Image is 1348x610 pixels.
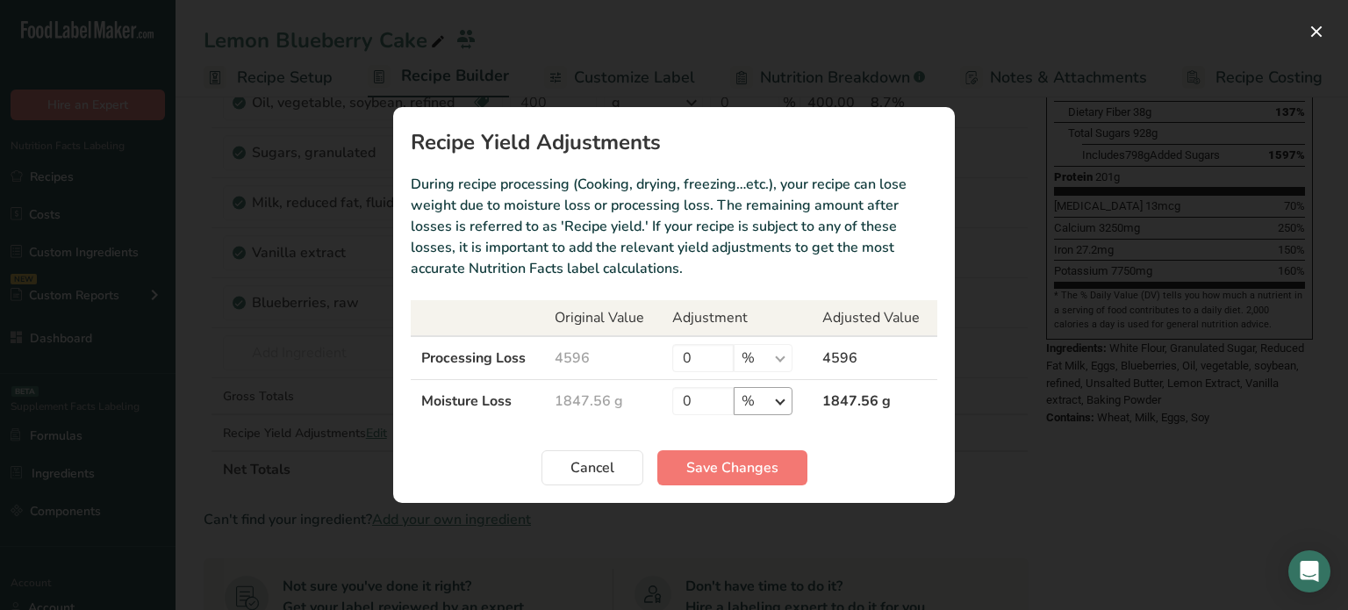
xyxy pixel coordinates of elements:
td: Processing Loss [411,336,544,380]
td: 4596 [812,336,937,380]
td: 1847.56 g [812,380,937,423]
button: Cancel [541,450,643,485]
span: Save Changes [686,457,778,478]
p: During recipe processing (Cooking, drying, freezing…etc.), your recipe can lose weight due to moi... [411,174,937,279]
h1: Recipe Yield Adjustments [411,132,937,153]
td: 1847.56 g [544,380,662,423]
div: Open Intercom Messenger [1288,550,1330,592]
button: Save Changes [657,450,807,485]
th: Adjustment [662,300,812,336]
td: 4596 [544,336,662,380]
td: Moisture Loss [411,380,544,423]
th: Adjusted Value [812,300,937,336]
th: Original Value [544,300,662,336]
span: Cancel [570,457,614,478]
